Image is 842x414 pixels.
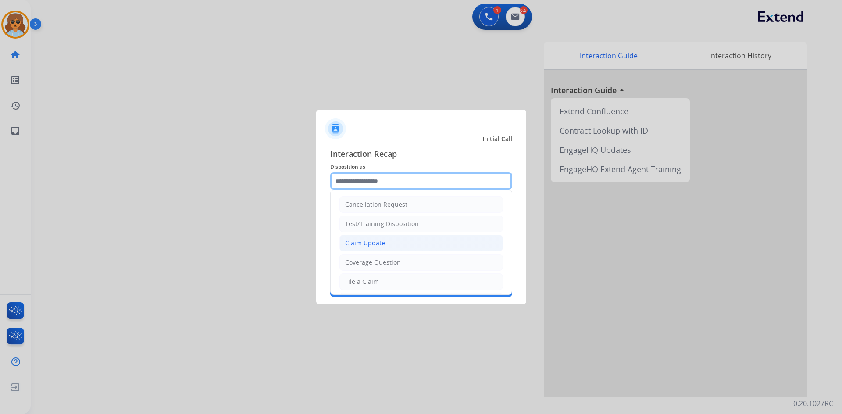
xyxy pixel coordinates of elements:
div: Test/Training Disposition [345,219,419,228]
div: Claim Update [345,239,385,248]
div: File a Claim [345,277,379,286]
span: Disposition as [330,162,512,172]
span: Initial Call [482,134,512,143]
p: 0.20.1027RC [793,398,833,409]
img: contactIcon [325,118,346,139]
span: Interaction Recap [330,148,512,162]
div: Cancellation Request [345,200,407,209]
div: Coverage Question [345,258,401,267]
